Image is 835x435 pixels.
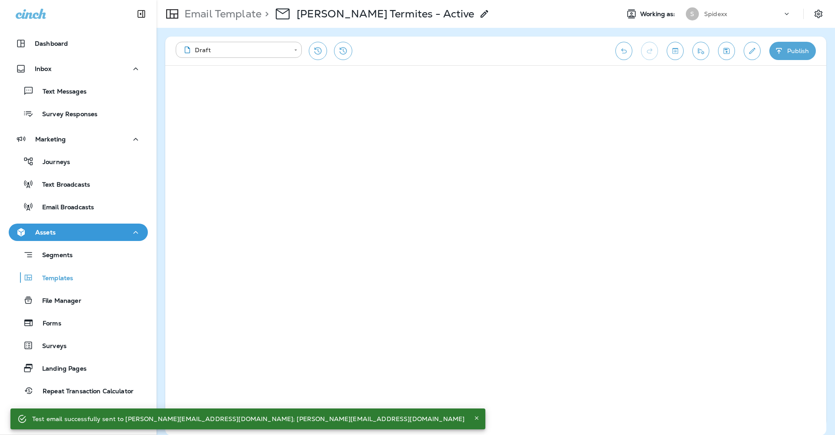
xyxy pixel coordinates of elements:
[33,297,81,305] p: File Manager
[35,40,68,47] p: Dashboard
[33,181,90,189] p: Text Broadcasts
[667,42,684,60] button: Toggle preview
[9,197,148,216] button: Email Broadcasts
[9,82,148,100] button: Text Messages
[9,224,148,241] button: Assets
[9,359,148,377] button: Landing Pages
[9,408,148,425] button: Data
[9,35,148,52] button: Dashboard
[718,42,735,60] button: Save
[811,6,826,22] button: Settings
[34,158,70,167] p: Journeys
[9,381,148,400] button: Repeat Transaction Calculator
[33,204,94,212] p: Email Broadcasts
[34,388,134,396] p: Repeat Transaction Calculator
[9,152,148,171] button: Journeys
[182,46,288,54] div: Draft
[181,7,261,20] p: Email Template
[33,251,73,260] p: Segments
[640,10,677,18] span: Working as:
[9,291,148,309] button: File Manager
[33,110,97,119] p: Survey Responses
[9,104,148,123] button: Survey Responses
[9,130,148,148] button: Marketing
[297,7,474,20] p: [PERSON_NAME] Termites - Active
[744,42,761,60] button: Edit details
[34,88,87,96] p: Text Messages
[309,42,327,60] button: Restore from previous version
[261,7,269,20] p: >
[692,42,709,60] button: Send test email
[35,136,66,143] p: Marketing
[9,336,148,355] button: Surveys
[34,320,61,328] p: Forms
[35,65,51,72] p: Inbox
[32,411,464,427] div: Test email successfully sent to [PERSON_NAME][EMAIL_ADDRESS][DOMAIN_NAME]; [PERSON_NAME][EMAIL_AD...
[686,7,699,20] div: S
[9,268,148,287] button: Templates
[33,365,87,373] p: Landing Pages
[35,229,56,236] p: Assets
[297,7,474,20] div: NOLA Termites - Active
[704,10,727,17] p: Spidexx
[33,274,73,283] p: Templates
[9,60,148,77] button: Inbox
[334,42,352,60] button: View Changelog
[33,342,67,351] p: Surveys
[129,5,154,23] button: Collapse Sidebar
[9,175,148,193] button: Text Broadcasts
[769,42,816,60] button: Publish
[615,42,632,60] button: Undo
[9,245,148,264] button: Segments
[471,413,482,423] button: Close
[9,314,148,332] button: Forms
